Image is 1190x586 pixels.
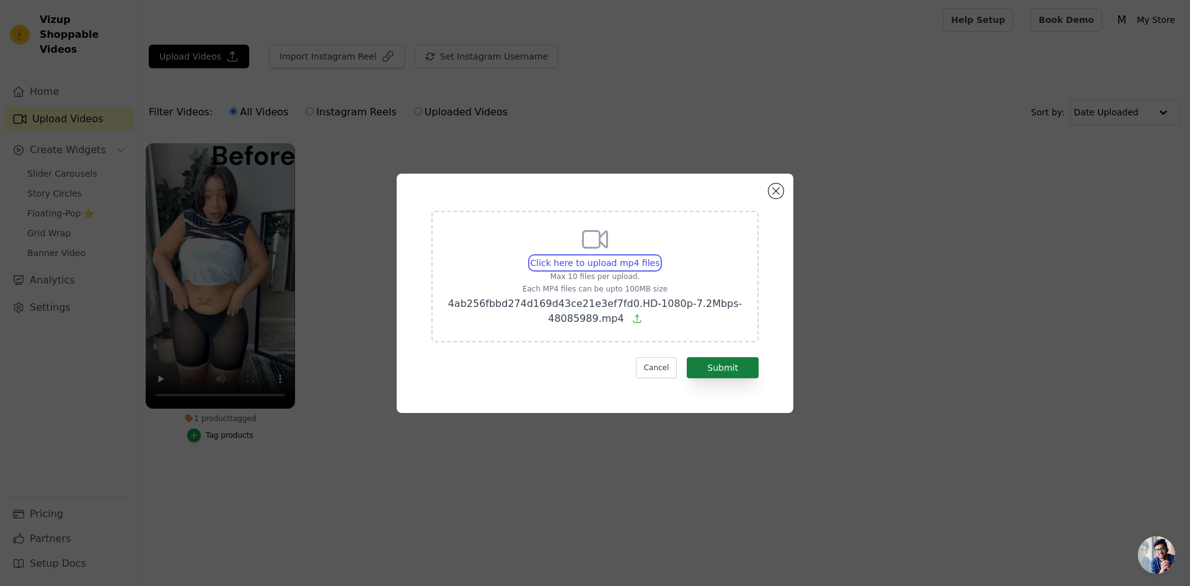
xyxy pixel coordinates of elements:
div: Open chat [1138,536,1175,574]
span: 4ab256fbbd274d169d43ce21e3ef7fd0.HD-1080p-7.2Mbps-48085989.mp4 [448,298,743,324]
p: Max 10 files per upload. [447,272,743,282]
p: Each MP4 files can be upto 100MB size [447,284,743,294]
button: Close modal [769,184,783,198]
button: Cancel [636,357,677,378]
span: Click here to upload mp4 files [531,258,660,268]
button: Submit [687,357,759,378]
